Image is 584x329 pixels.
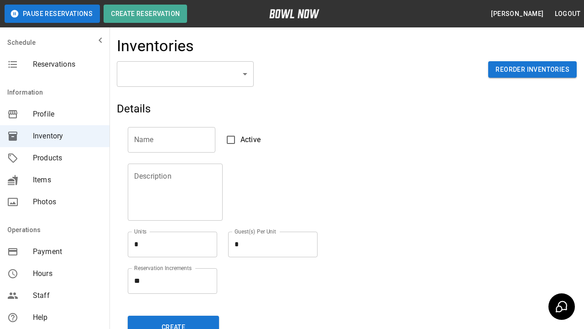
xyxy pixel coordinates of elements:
span: Staff [33,290,102,301]
button: [PERSON_NAME] [487,5,547,22]
button: Reorder Inventories [488,61,577,78]
button: Logout [551,5,584,22]
span: Items [33,175,102,186]
span: Reservations [33,59,102,70]
div: ​ [117,61,254,87]
button: Pause Reservations [5,5,100,23]
span: Photos [33,196,102,207]
span: Profile [33,109,102,120]
span: Inventory [33,131,102,142]
h4: Inventories [117,37,194,56]
span: Payment [33,246,102,257]
h5: Details [117,101,423,116]
span: Hours [33,268,102,279]
span: Active [240,134,261,145]
span: Products [33,153,102,164]
button: Create Reservation [104,5,187,23]
span: Help [33,312,102,323]
img: logo [269,9,319,18]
